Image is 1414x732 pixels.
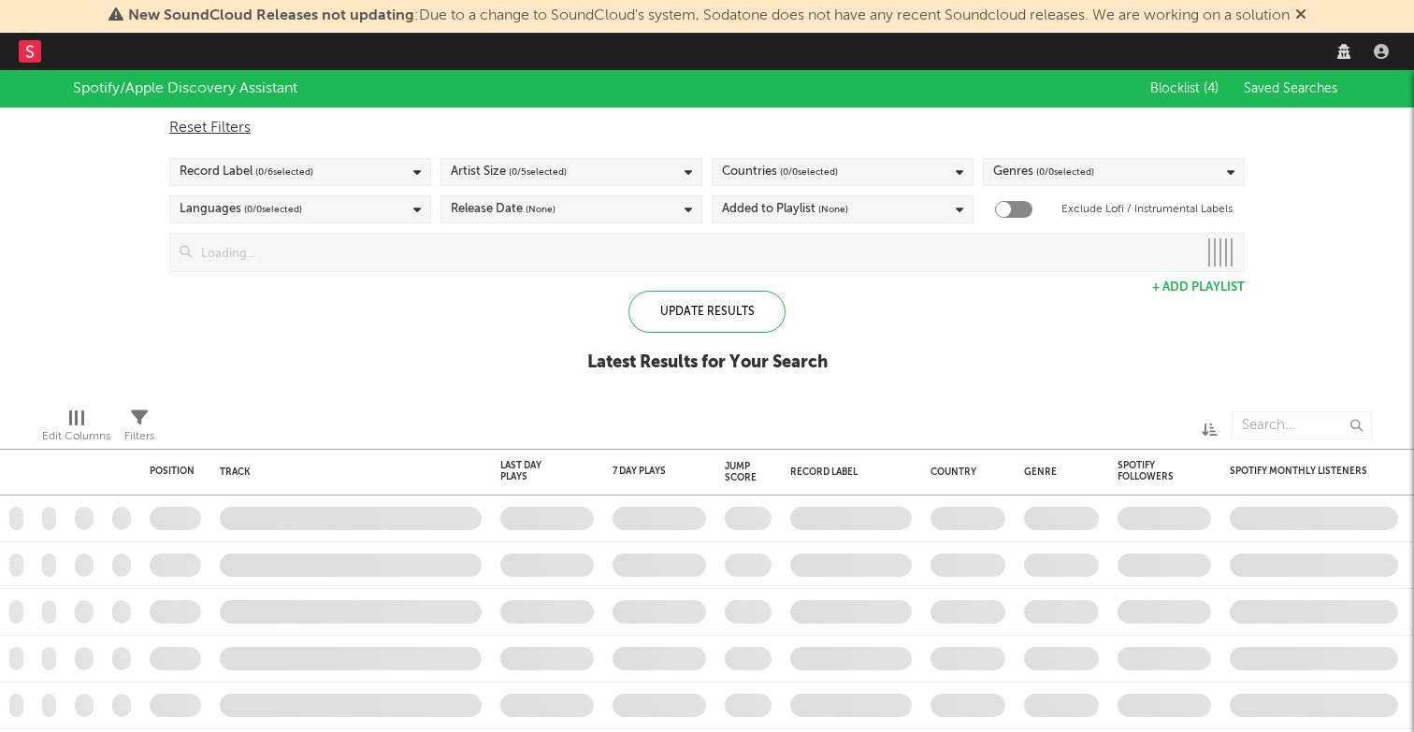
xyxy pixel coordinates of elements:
[722,198,848,221] div: Added to Playlist
[722,161,838,183] div: Countries
[169,117,1245,139] div: Reset Filters
[244,198,302,221] span: ( 0 / 0 selected)
[993,161,1094,183] div: Genres
[526,198,555,221] span: (None)
[192,234,1197,271] input: Loading...
[180,161,313,183] div: Record Label
[628,291,786,333] div: Update Results
[1024,466,1089,478] div: Genre
[1152,281,1245,294] button: + Add Playlist
[180,198,302,221] div: Languages
[451,161,567,183] div: Artist Size
[587,352,828,374] div: Latest Results for Your Search
[1232,411,1372,439] input: Search...
[509,161,567,183] span: ( 0 / 5 selected)
[1244,82,1341,95] span: Saved Searches
[1150,82,1219,95] span: Blocklist
[1295,8,1306,23] span: Dismiss
[451,198,555,221] div: Release Date
[780,161,838,183] span: ( 0 / 0 selected)
[220,466,472,478] div: Track
[500,460,566,482] div: Last Day Plays
[931,466,996,478] div: Country
[1061,198,1233,221] label: Exclude Lofi / Instrumental Labels
[42,402,110,456] div: Edit Columns
[613,466,678,477] div: 7 Day Plays
[128,8,1290,23] span: : Due to a change to SoundCloud's system, Sodatone does not have any recent Soundcloud releases. ...
[1118,460,1183,482] div: Spotify Followers
[818,198,848,221] span: (None)
[1238,81,1341,96] button: Saved Searches
[1036,161,1094,183] span: ( 0 / 0 selected)
[1230,466,1370,477] div: Spotify Monthly Listeners
[42,425,110,448] div: Edit Columns
[150,466,195,477] div: Position
[124,402,154,456] div: Filters
[790,466,902,478] div: Record Label
[73,78,297,100] div: Spotify/Apple Discovery Assistant
[124,425,154,448] div: Filters
[1204,82,1219,95] span: ( 4 )
[128,8,414,23] span: New SoundCloud Releases not updating
[255,161,313,183] span: ( 0 / 6 selected)
[725,461,757,483] div: Jump Score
